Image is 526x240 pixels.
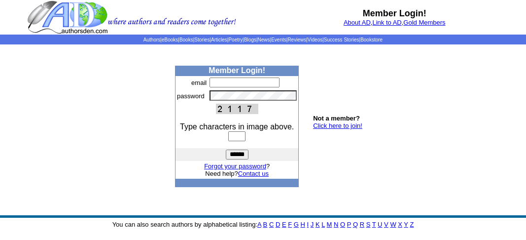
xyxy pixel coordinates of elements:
a: Q [353,221,358,228]
a: E [282,221,286,228]
a: Events [271,37,286,42]
a: L [321,221,325,228]
a: Gold Members [403,19,445,26]
a: B [263,221,268,228]
a: W [390,221,396,228]
b: Not a member? [313,115,360,122]
font: email [191,79,207,86]
a: S [366,221,371,228]
a: A [257,221,261,228]
a: P [347,221,351,228]
a: Y [404,221,408,228]
a: V [384,221,388,228]
font: Need help? [205,170,269,177]
a: T [372,221,376,228]
a: Success Stories [324,37,359,42]
a: News [258,37,270,42]
font: , , [344,19,446,26]
font: password [177,92,205,100]
a: Contact us [238,170,269,177]
a: Forgot your password [204,162,266,170]
a: H [301,221,305,228]
a: I [307,221,309,228]
a: Books [179,37,193,42]
a: Bookstore [360,37,383,42]
a: D [276,221,280,228]
span: | | | | | | | | | | | | [143,37,383,42]
b: Member Login! [209,66,265,75]
img: This Is CAPTCHA Image [216,104,258,114]
a: C [269,221,274,228]
font: ? [204,162,270,170]
a: Articles [211,37,227,42]
a: R [360,221,364,228]
b: Member Login! [363,8,426,18]
a: J [311,221,314,228]
a: X [398,221,402,228]
a: O [340,221,345,228]
font: Type characters in image above. [180,122,294,131]
a: Stories [194,37,210,42]
a: Poetry [228,37,243,42]
a: eBooks [162,37,178,42]
a: F [288,221,292,228]
a: Click here to join! [313,122,362,129]
a: N [334,221,338,228]
a: Z [410,221,414,228]
a: Authors [143,37,160,42]
a: K [316,221,320,228]
font: You can also search authors by alphabetical listing: [112,221,414,228]
a: About AD [344,19,371,26]
a: U [378,221,382,228]
a: Reviews [287,37,306,42]
a: Blogs [244,37,256,42]
a: Link to AD [372,19,401,26]
a: Videos [308,37,322,42]
a: M [327,221,332,228]
a: G [294,221,299,228]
